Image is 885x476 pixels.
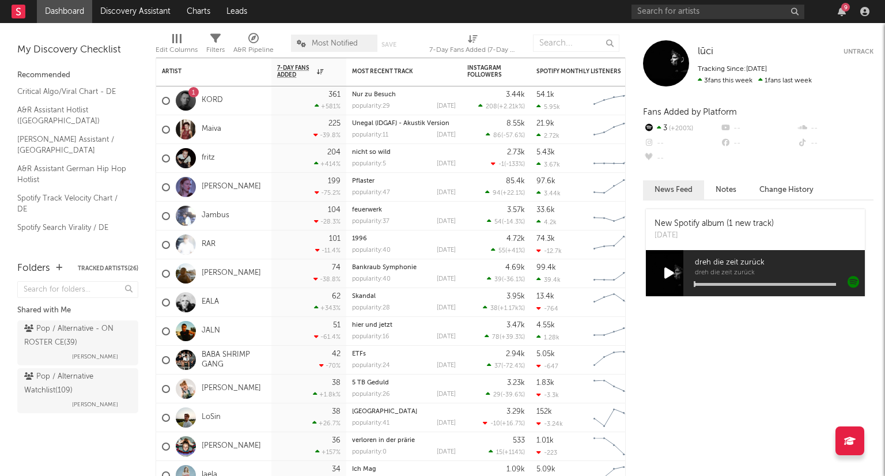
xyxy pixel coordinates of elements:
span: +16.7 % [502,421,523,427]
a: RAR [202,240,215,250]
div: -28.3 % [314,218,341,225]
div: ( ) [485,333,525,341]
div: 225 [328,120,341,127]
div: popularity: 40 [352,247,391,254]
div: 5 TB Geduld [352,380,456,386]
a: Pflaster [352,178,375,184]
div: [DATE] [437,218,456,225]
div: [DATE] [437,276,456,282]
div: -- [720,136,796,151]
div: Filters [206,43,225,57]
div: 74.3k [536,235,555,243]
div: Ich Mag [352,466,456,473]
span: 55 [498,248,505,254]
span: lūci [698,47,713,56]
a: 1996 [352,236,367,242]
a: Spotify Track Velocity Chart / DE [17,192,127,216]
a: BABA SHRIMP GANG [202,350,266,370]
div: -764 [536,305,558,312]
a: JALN [202,326,220,336]
div: +343 % [314,304,341,312]
div: [DATE] [437,305,456,311]
div: 361 [328,91,341,99]
div: 99.4k [536,264,556,271]
div: 36 [332,437,341,444]
div: 4.72k [506,235,525,243]
svg: Chart title [588,288,640,317]
span: -1 [498,161,504,168]
a: EALA [202,297,219,307]
span: 208 [486,104,497,110]
div: ( ) [491,247,525,254]
div: 85.4k [506,177,525,185]
div: 21.9k [536,120,554,127]
div: -75.2 % [315,189,341,197]
div: Artist [162,68,248,75]
div: 7-Day Fans Added (7-Day Fans Added) [429,29,516,62]
div: popularity: 29 [352,103,390,109]
svg: Chart title [588,144,640,173]
a: Pop / Alternative - ON ROSTER CE(39)[PERSON_NAME] [17,320,138,365]
a: Skandal [352,293,376,300]
div: [DATE] [437,362,456,369]
span: +39.3 % [501,334,523,341]
span: [PERSON_NAME] [72,398,118,411]
div: 39.4k [536,276,561,284]
div: 3.44k [536,190,561,197]
div: A&R Pipeline [233,29,274,62]
div: A&R Pipeline [233,43,274,57]
div: nicht so wild [352,149,456,156]
div: 199 [328,177,341,185]
div: 74 [332,264,341,271]
span: 37 [494,363,501,369]
div: ( ) [486,391,525,398]
a: nicht so wild [352,149,391,156]
div: ( ) [487,218,525,225]
div: -38.8 % [313,275,341,283]
span: 38 [490,305,498,312]
div: 3.57k [507,206,525,214]
div: 8.55k [506,120,525,127]
div: Pop / Alternative - ON ROSTER CE ( 39 ) [24,322,128,350]
div: 152k [536,408,552,415]
div: 3 [643,121,720,136]
div: My Discovery Checklist [17,43,138,57]
svg: Chart title [588,432,640,461]
span: 78 [492,334,500,341]
div: 3.29k [506,408,525,415]
div: 2.72k [536,132,559,139]
div: Mailand [352,409,456,415]
div: 4.2k [536,218,557,226]
div: -- [720,121,796,136]
div: 4.69k [505,264,525,271]
a: Critical Algo/Viral Chart - DE [17,85,127,98]
div: [DATE] [437,132,456,138]
a: Apple Top 200 / DE [17,239,127,252]
a: Jambus [202,211,229,221]
input: Search for artists [631,5,804,19]
div: Filters [206,29,225,62]
a: verloren in der prärie [352,437,415,444]
div: popularity: 0 [352,449,387,455]
div: 1.83k [536,379,554,387]
div: ( ) [483,420,525,427]
div: Unegal (IDGAF) - Akustik Version [352,120,456,127]
a: [PERSON_NAME] Assistant / [GEOGRAPHIC_DATA] [17,133,127,157]
div: Bankraub Symphonie [352,265,456,271]
div: feuerwerk [352,207,456,213]
svg: Chart title [588,317,640,346]
svg: Chart title [588,202,640,231]
button: Tracked Artists(26) [78,266,138,271]
div: 3.23k [507,379,525,387]
a: 5 TB Geduld [352,380,389,386]
a: feuerwerk [352,207,382,213]
button: News Feed [643,180,704,199]
div: ETFs [352,351,456,357]
div: popularity: 11 [352,132,388,138]
span: -14.3 % [504,219,523,225]
a: Unegal (IDGAF) - Akustik Version [352,120,449,127]
a: Nur zu Besuch [352,92,396,98]
div: -39.8 % [313,131,341,139]
div: Instagram Followers [467,65,508,78]
span: dreh die zeit zurück [695,270,865,277]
